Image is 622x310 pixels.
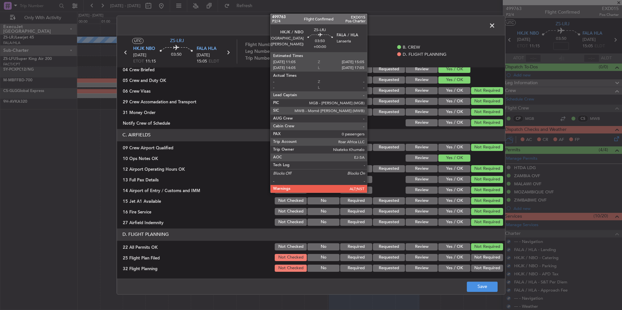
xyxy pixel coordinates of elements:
button: Not Required [471,208,503,215]
button: Not Required [471,144,503,151]
button: Not Required [471,265,503,272]
button: Not Required [471,109,503,116]
button: Not Required [471,254,503,261]
button: Not Required [471,187,503,194]
button: Not Required [471,176,503,183]
button: Not Required [471,87,503,94]
button: Not Required [471,243,503,250]
button: Not Required [471,219,503,226]
button: Not Required [471,98,503,105]
button: Not Required [471,197,503,204]
header: Dispatch Checks [117,16,505,35]
button: Not Required [471,119,503,126]
button: Not Required [471,165,503,172]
